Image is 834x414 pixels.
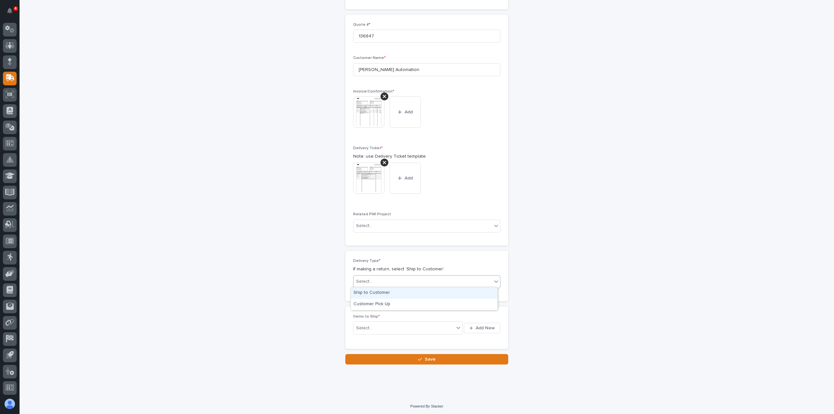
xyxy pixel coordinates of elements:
a: Powered By Stacker [410,404,443,408]
div: Select... [356,222,372,229]
div: Ship to Customer [351,287,497,299]
button: users-avatar [3,397,17,411]
button: Add New [464,323,500,333]
span: Related PWI Project [353,212,391,216]
div: Select... [356,278,372,285]
span: Save [425,356,436,362]
p: Note: use Delivery Ticket template [353,153,500,160]
span: Delivery Ticket [353,146,383,150]
button: Add [390,163,421,194]
span: Invoice/Confirmation [353,90,394,93]
span: Quote # [353,23,370,27]
span: Customer Name [353,56,386,60]
span: Add New [476,325,495,331]
button: Add [390,96,421,128]
button: Save [345,354,508,364]
span: Add [405,109,413,115]
div: Select... [356,325,372,332]
div: Notifications4 [8,8,17,18]
span: Items to Ship [353,315,380,319]
span: Delivery Type [353,259,381,263]
button: Notifications [3,4,17,18]
p: 4 [14,6,17,11]
span: Add [405,175,413,181]
div: Customer Pick Up [351,299,497,310]
p: If making a return, select 'Ship to Customer'. [353,266,500,273]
